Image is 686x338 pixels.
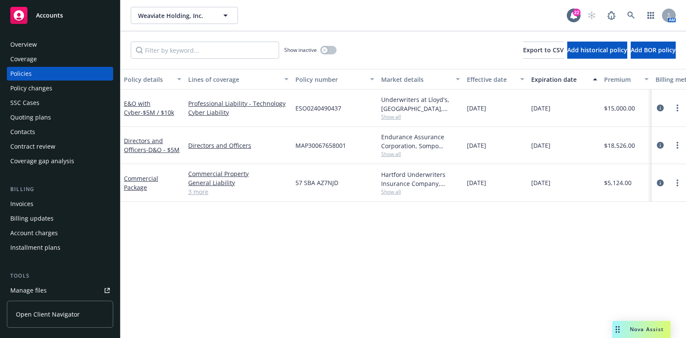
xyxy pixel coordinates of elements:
div: Policy changes [10,81,52,95]
span: - D&O - $5M [146,146,180,154]
span: Show all [381,188,460,195]
span: - $5M / $10k [141,108,174,117]
a: Policies [7,67,113,81]
button: Add BOR policy [631,42,676,59]
button: Weaviate Holding, Inc. [131,7,238,24]
span: MAP30067658001 [295,141,346,150]
a: Billing updates [7,212,113,225]
span: [DATE] [531,104,551,113]
a: Start snowing [583,7,600,24]
span: Accounts [36,12,63,19]
a: SSC Cases [7,96,113,110]
span: Show all [381,113,460,120]
span: Open Client Navigator [16,310,80,319]
div: 22 [573,9,581,16]
a: Coverage gap analysis [7,154,113,168]
a: circleInformation [655,178,665,188]
div: Premium [604,75,639,84]
div: Contacts [10,125,35,139]
input: Filter by keyword... [131,42,279,59]
span: $18,526.00 [604,141,635,150]
a: E&O with Cyber [124,99,174,117]
a: Manage files [7,284,113,297]
a: Commercial Property [188,169,289,178]
a: more [672,103,683,113]
div: Billing [7,185,113,194]
div: Drag to move [612,321,623,338]
a: Switch app [642,7,659,24]
a: more [672,140,683,150]
a: Report a Bug [603,7,620,24]
span: [DATE] [531,141,551,150]
a: Account charges [7,226,113,240]
button: Lines of coverage [185,69,292,90]
div: Market details [381,75,451,84]
span: $5,124.00 [604,178,632,187]
div: Coverage [10,52,37,66]
button: Policy details [120,69,185,90]
span: [DATE] [467,104,486,113]
span: [DATE] [531,178,551,187]
span: Nova Assist [630,326,664,333]
a: Installment plans [7,241,113,254]
div: Contract review [10,140,55,153]
button: Market details [378,69,463,90]
div: Expiration date [531,75,588,84]
span: [DATE] [467,141,486,150]
a: Search [623,7,640,24]
div: Account charges [10,226,58,240]
div: Effective date [467,75,515,84]
div: Manage files [10,284,47,297]
button: Nova Assist [612,321,671,338]
a: more [672,178,683,188]
a: Commercial Package [124,174,158,191]
a: Invoices [7,197,113,211]
div: Policies [10,67,32,81]
span: Add BOR policy [631,46,676,54]
span: Show inactive [284,46,317,54]
div: Lines of coverage [188,75,279,84]
a: Overview [7,38,113,51]
a: Contacts [7,125,113,139]
div: Endurance Assurance Corporation, Sompo International, RT Specialty Insurance Services, LLC (RSG S... [381,132,460,150]
div: Hartford Underwriters Insurance Company, Hartford Insurance Group [381,170,460,188]
span: Show all [381,150,460,158]
a: Contract review [7,140,113,153]
span: $15,000.00 [604,104,635,113]
span: Add historical policy [567,46,627,54]
a: Accounts [7,3,113,27]
a: Cyber Liability [188,108,289,117]
div: Invoices [10,197,33,211]
div: Installment plans [10,241,60,254]
div: Underwriters at Lloyd's, [GEOGRAPHIC_DATA], [PERSON_NAME] of [GEOGRAPHIC_DATA], CFC Underwriting,... [381,95,460,113]
div: Quoting plans [10,111,51,124]
div: SSC Cases [10,96,39,110]
div: Policy number [295,75,365,84]
a: Policy changes [7,81,113,95]
span: [DATE] [467,178,486,187]
a: Directors and Officers [188,141,289,150]
button: Expiration date [528,69,601,90]
div: Overview [10,38,37,51]
a: Professional Liability - Technology [188,99,289,108]
a: 3 more [188,187,289,196]
a: circleInformation [655,103,665,113]
span: Weaviate Holding, Inc. [138,11,212,20]
button: Policy number [292,69,378,90]
div: Policy details [124,75,172,84]
div: Tools [7,272,113,280]
button: Effective date [463,69,528,90]
button: Add historical policy [567,42,627,59]
div: Coverage gap analysis [10,154,74,168]
a: General Liability [188,178,289,187]
div: Billing updates [10,212,54,225]
button: Premium [601,69,652,90]
a: circleInformation [655,140,665,150]
a: Directors and Officers [124,137,180,154]
a: Coverage [7,52,113,66]
a: Quoting plans [7,111,113,124]
span: ESO0240490437 [295,104,341,113]
button: Export to CSV [523,42,564,59]
span: Export to CSV [523,46,564,54]
span: 57 SBA AZ7NJD [295,178,338,187]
